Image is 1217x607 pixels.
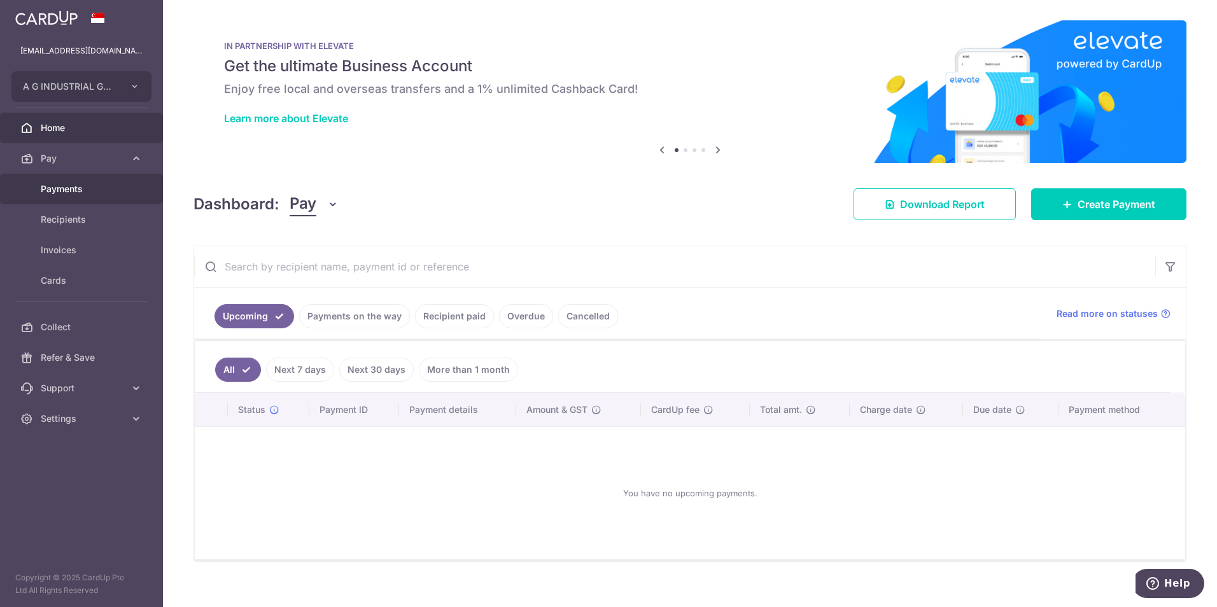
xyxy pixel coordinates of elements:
[860,403,912,416] span: Charge date
[11,71,151,102] button: A G INDUSTRIAL GAS TRADING PTE LTD
[41,122,125,134] span: Home
[1078,197,1155,212] span: Create Payment
[973,403,1011,416] span: Due date
[290,192,316,216] span: Pay
[23,80,117,93] span: A G INDUSTRIAL GAS TRADING PTE LTD
[415,304,494,328] a: Recipient paid
[499,304,553,328] a: Overdue
[224,81,1156,97] h6: Enjoy free local and overseas transfers and a 1% unlimited Cashback Card!
[419,358,518,382] a: More than 1 month
[215,304,294,328] a: Upcoming
[558,304,618,328] a: Cancelled
[309,393,400,426] th: Payment ID
[1057,307,1171,320] a: Read more on statuses
[193,20,1186,163] img: Renovation banner
[20,45,143,57] p: [EMAIL_ADDRESS][DOMAIN_NAME]
[15,10,78,25] img: CardUp
[41,351,125,364] span: Refer & Save
[760,403,802,416] span: Total amt.
[194,246,1155,287] input: Search by recipient name, payment id or reference
[224,56,1156,76] h5: Get the ultimate Business Account
[41,213,125,226] span: Recipients
[1136,569,1204,601] iframe: Opens a widget where you can find more information
[41,321,125,333] span: Collect
[41,412,125,425] span: Settings
[193,193,279,216] h4: Dashboard:
[238,403,265,416] span: Status
[266,358,334,382] a: Next 7 days
[41,382,125,394] span: Support
[41,244,125,256] span: Invoices
[41,183,125,195] span: Payments
[1057,307,1158,320] span: Read more on statuses
[1059,393,1185,426] th: Payment method
[1031,188,1186,220] a: Create Payment
[224,41,1156,51] p: IN PARTNERSHIP WITH ELEVATE
[299,304,410,328] a: Payments on the way
[399,393,516,426] th: Payment details
[41,152,125,165] span: Pay
[339,358,414,382] a: Next 30 days
[215,358,261,382] a: All
[526,403,587,416] span: Amount & GST
[41,274,125,287] span: Cards
[224,112,348,125] a: Learn more about Elevate
[854,188,1016,220] a: Download Report
[651,403,700,416] span: CardUp fee
[210,437,1170,549] div: You have no upcoming payments.
[900,197,985,212] span: Download Report
[290,192,339,216] button: Pay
